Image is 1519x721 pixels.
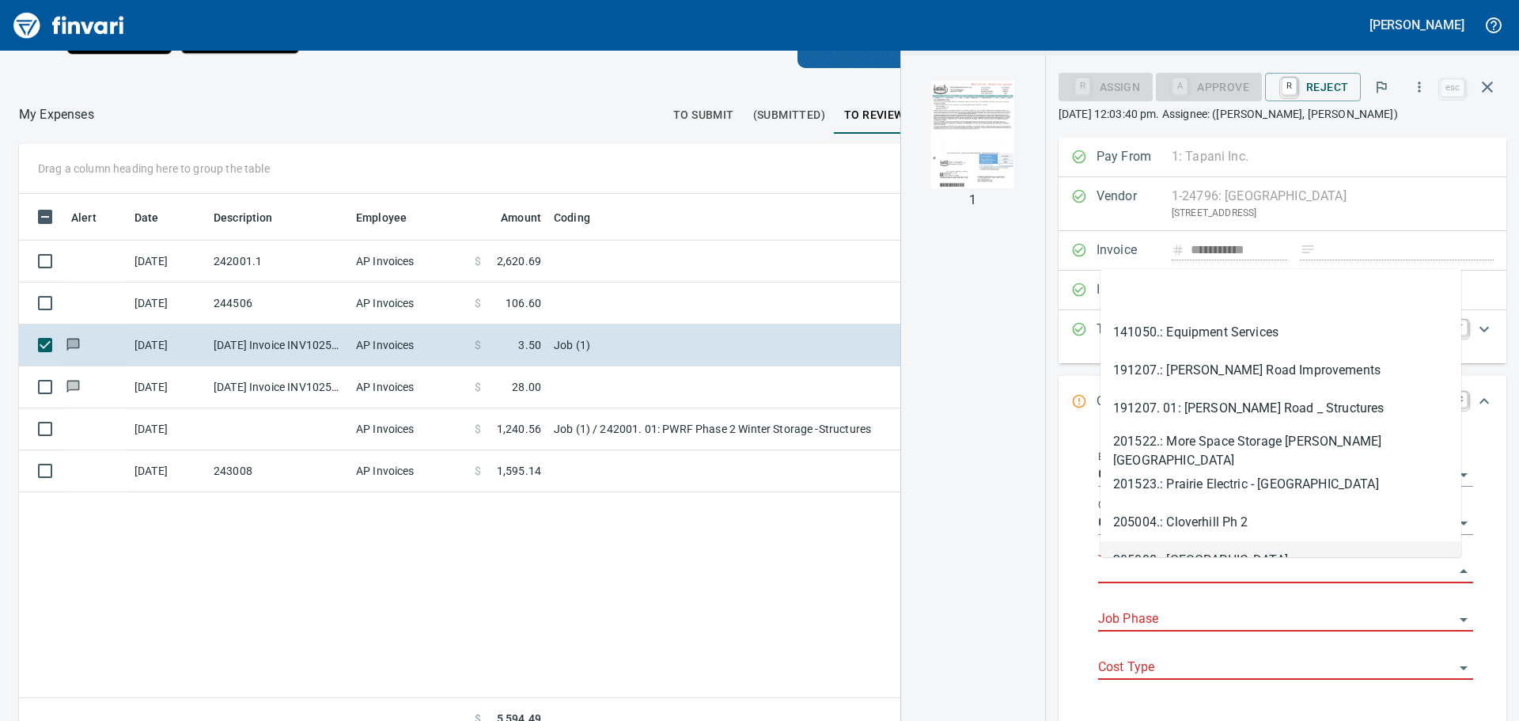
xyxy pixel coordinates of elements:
a: R [1282,78,1297,95]
li: 191207.: [PERSON_NAME] Road Improvements [1100,351,1461,389]
li: 201523.: Prairie Electric - [GEOGRAPHIC_DATA] [1100,465,1461,503]
button: Open [1453,464,1475,486]
span: Alert [71,208,117,227]
button: [PERSON_NAME] [1366,13,1468,37]
p: [DATE] 12:03:40 pm. Assignee: ([PERSON_NAME], [PERSON_NAME]) [1059,106,1506,122]
td: [DATE] Invoice INV10258354 from [GEOGRAPHIC_DATA] (1-24796) [207,366,350,408]
p: Total [1097,320,1172,354]
td: AP Invoices [350,366,468,408]
div: Expand [1059,376,1506,428]
td: [DATE] [128,324,207,366]
span: 1,595.14 [497,463,541,479]
span: Close invoice [1437,68,1506,106]
td: 242001.1 [207,241,350,283]
span: (Submitted) [753,105,825,125]
td: AP Invoices [350,324,468,366]
span: Has messages [65,381,81,392]
li: 205008.: [GEOGRAPHIC_DATA] [1100,541,1461,579]
span: Amount [480,208,541,227]
button: Flag [1364,70,1399,104]
span: Description [214,208,273,227]
span: $ [475,421,481,437]
td: [DATE] [128,366,207,408]
img: Page 1 [919,81,1027,188]
h5: [PERSON_NAME] [1369,17,1464,33]
td: [DATE] [128,408,207,450]
span: Employee [356,208,427,227]
td: [DATE] [128,241,207,283]
span: Employee [356,208,407,227]
label: Company [1098,500,1139,510]
span: $ [475,337,481,353]
td: AP Invoices [350,450,468,492]
button: RReject [1265,73,1361,101]
button: Open [1453,609,1475,631]
span: 106.60 [506,295,541,311]
span: $ [475,379,481,395]
td: [DATE] [128,450,207,492]
span: Coding [554,208,611,227]
span: 2,620.69 [497,253,541,269]
span: 1,240.56 [497,421,541,437]
p: My Expenses [19,105,94,124]
td: AP Invoices [350,283,468,324]
label: Expense Type [1098,452,1157,461]
li: 205004.: Cloverhill Ph 2 [1100,503,1461,541]
td: [DATE] [128,283,207,324]
p: Code [1097,392,1172,412]
button: Open [1453,512,1475,534]
button: More [1402,70,1437,104]
nav: breadcrumb [19,105,94,124]
span: Has messages [65,340,81,350]
td: Job (1) [547,324,943,366]
td: 243008 [207,450,350,492]
span: Reject [1278,74,1348,101]
span: To Submit [673,105,734,125]
span: Coding [554,208,590,227]
span: 3.50 [518,337,541,353]
label: Job [1098,548,1115,558]
span: $ [475,463,481,479]
td: Job (1) / 242001. 01: PWRF Phase 2 Winter Storage -Structures [547,408,943,450]
span: $ [475,253,481,269]
span: $ [475,295,481,311]
span: Alert [71,208,97,227]
p: 1 [969,191,976,210]
td: 244506 [207,283,350,324]
li: 201522.: More Space Storage [PERSON_NAME][GEOGRAPHIC_DATA] [1100,427,1461,465]
img: Finvari [9,6,128,44]
span: 28.00 [512,379,541,395]
span: Date [134,208,180,227]
li: 191207. 01: [PERSON_NAME] Road _ Structures [1100,389,1461,427]
div: Expand [1059,310,1506,363]
td: AP Invoices [350,408,468,450]
span: Amount [501,208,541,227]
button: Open [1453,657,1475,679]
p: Drag a column heading here to group the table [38,161,270,176]
li: 141050.: Equipment Services [1100,313,1461,351]
div: Assign [1059,79,1153,93]
span: Date [134,208,159,227]
button: Close [1453,560,1475,582]
td: AP Invoices [350,241,468,283]
div: Job required [1156,79,1262,93]
span: To Review [844,105,904,125]
span: Description [214,208,294,227]
td: [DATE] Invoice INV10258442 from [GEOGRAPHIC_DATA] (1-24796) [207,324,350,366]
a: esc [1441,79,1464,97]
